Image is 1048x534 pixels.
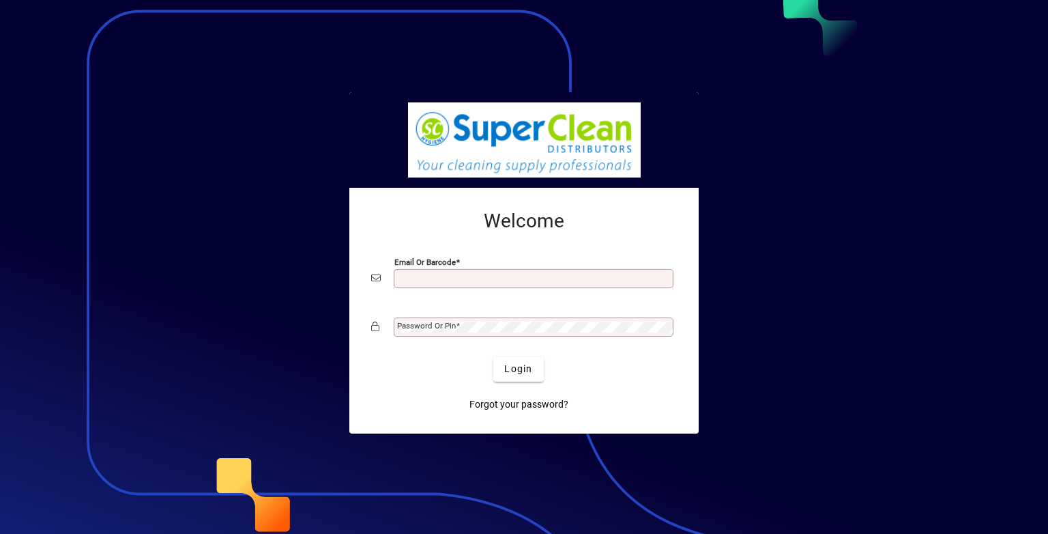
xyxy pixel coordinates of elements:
[397,321,456,331] mat-label: Password or Pin
[493,357,543,382] button: Login
[469,397,568,412] span: Forgot your password?
[464,393,574,417] a: Forgot your password?
[371,210,677,233] h2: Welcome
[394,257,456,266] mat-label: Email or Barcode
[504,362,532,376] span: Login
